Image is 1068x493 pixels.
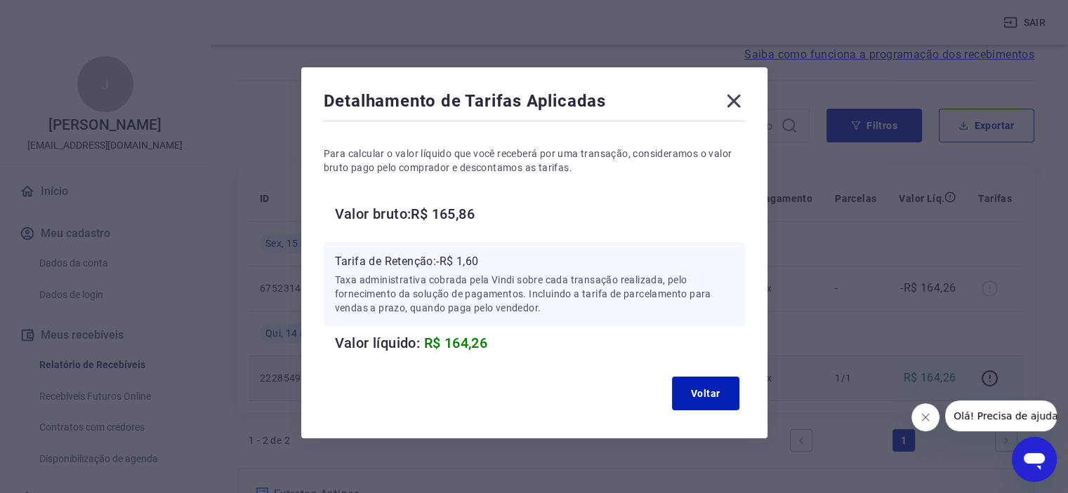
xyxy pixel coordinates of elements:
span: R$ 164,26 [424,335,488,351]
div: Detalhamento de Tarifas Aplicadas [324,90,745,118]
iframe: Botão para abrir a janela de mensagens [1012,437,1057,482]
p: Tarifa de Retenção: -R$ 1,60 [335,253,734,270]
span: Olá! Precisa de ajuda? [8,10,118,21]
p: Taxa administrativa cobrada pela Vindi sobre cada transação realizada, pelo fornecimento da soluç... [335,273,734,315]
p: Para calcular o valor líquido que você receberá por uma transação, consideramos o valor bruto pag... [324,147,745,175]
h6: Valor líquido: [335,332,745,354]
iframe: Mensagem da empresa [945,400,1057,431]
iframe: Fechar mensagem [911,403,940,431]
button: Voltar [672,377,739,410]
h6: Valor bruto: R$ 165,86 [335,203,745,225]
